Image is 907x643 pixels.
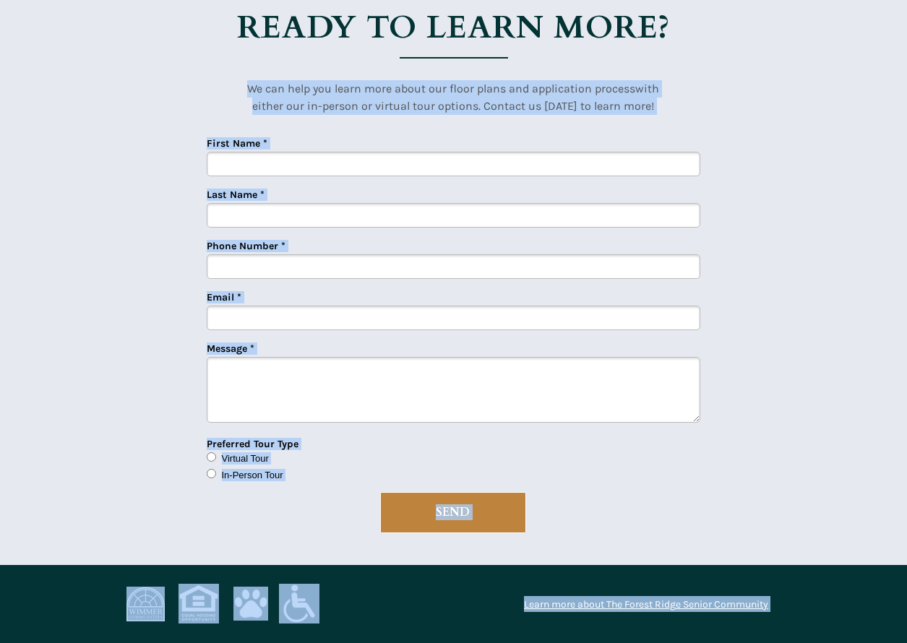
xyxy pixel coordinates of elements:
[380,492,526,533] button: SEND
[207,240,285,252] span: Phone Number *
[524,598,768,610] a: Learn more about The Forest Ridge Senior Community
[207,189,265,201] span: Last Name *
[222,470,283,480] span: In-Person Tour
[381,506,525,519] span: SEND
[207,342,254,355] span: Message *
[247,82,343,95] span: We can help you le
[207,137,267,150] span: First Name *
[222,453,269,464] span: Virtual Tour
[207,291,241,303] span: Email *
[207,438,298,450] span: Preferred Tour Type
[237,6,671,49] strong: READY TO LEARN MORE?
[343,82,635,95] span: arn more about our floor plans and application process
